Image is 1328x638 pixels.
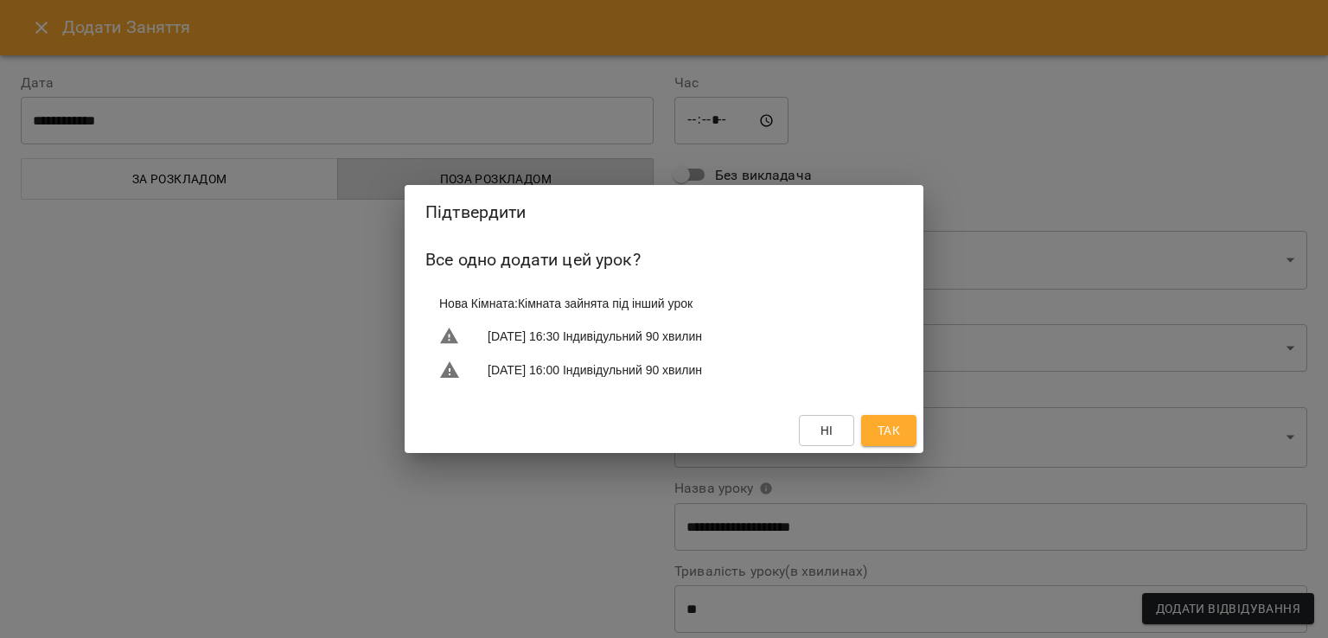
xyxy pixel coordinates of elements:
li: Нова Кімната : Кімната зайнята під інший урок [425,288,903,319]
li: [DATE] 16:30 Індивідульний 90 хвилин [425,319,903,354]
span: Так [878,420,900,441]
span: Ні [820,420,833,441]
button: Так [861,415,916,446]
button: Ні [799,415,854,446]
h6: Все одно додати цей урок? [425,246,903,273]
h2: Підтвердити [425,199,903,226]
li: [DATE] 16:00 Індивідульний 90 хвилин [425,353,903,387]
